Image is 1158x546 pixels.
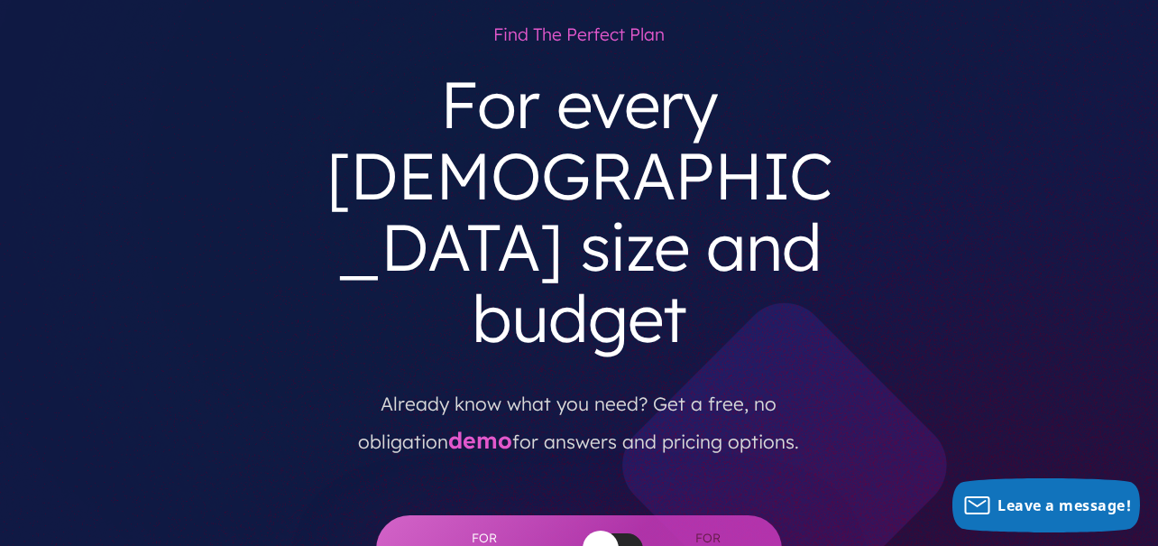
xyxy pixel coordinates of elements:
h1: Find the perfect plan [307,15,851,54]
a: demo [448,426,512,454]
p: Already know what you need? Get a free, no obligation for answers and pricing options. [320,369,838,461]
button: Leave a message! [952,478,1140,532]
h3: For every [DEMOGRAPHIC_DATA] size and budget [307,54,851,369]
span: Leave a message! [997,495,1131,515]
